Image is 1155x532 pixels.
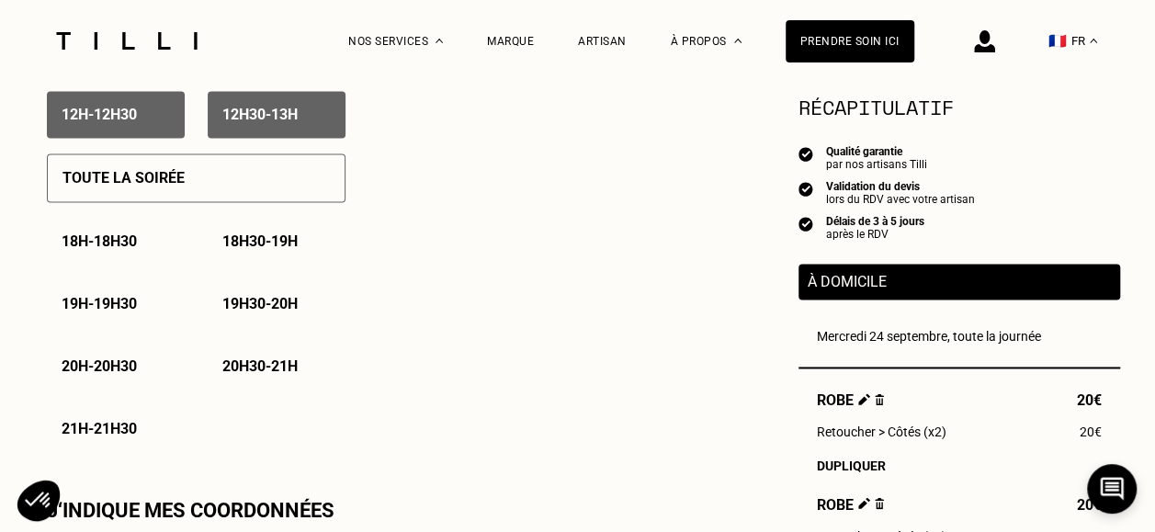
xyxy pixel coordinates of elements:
[826,180,975,193] div: Validation du devis
[1077,495,1102,513] span: 20€
[817,495,885,513] span: Robe
[62,420,137,437] p: 21h - 21h30
[1080,424,1102,439] span: 20€
[1048,32,1067,50] span: 🇫🇷
[858,393,870,405] img: Éditer
[50,32,204,50] img: Logo du service de couturière Tilli
[222,106,298,123] p: 12h30 - 13h
[798,92,1120,122] section: Récapitulatif
[875,497,885,509] img: Supprimer
[62,169,185,187] p: Toute la soirée
[786,20,914,62] a: Prendre soin ici
[578,35,627,48] a: Artisan
[62,357,137,375] p: 20h - 20h30
[1090,39,1097,43] img: menu déroulant
[875,393,885,405] img: Supprimer
[826,193,975,206] div: lors du RDV avec votre artisan
[817,329,1102,344] div: Mercredi 24 septembre, toute la journée
[974,30,995,52] img: icône connexion
[798,145,813,162] img: icon list info
[858,497,870,509] img: Éditer
[798,180,813,197] img: icon list info
[62,232,137,250] p: 18h - 18h30
[47,498,334,521] p: J‘indique mes coordonnées
[826,215,924,228] div: Délais de 3 à 5 jours
[222,357,298,375] p: 20h30 - 21h
[826,145,927,158] div: Qualité garantie
[62,106,137,123] p: 12h - 12h30
[222,232,298,250] p: 18h30 - 19h
[734,39,742,43] img: Menu déroulant à propos
[798,215,813,232] img: icon list info
[487,35,534,48] a: Marque
[826,228,924,241] div: après le RDV
[1077,391,1102,409] span: 20€
[817,458,1102,472] div: Dupliquer
[62,295,137,312] p: 19h - 19h30
[817,391,885,409] span: Robe
[222,295,298,312] p: 19h30 - 20h
[436,39,443,43] img: Menu déroulant
[826,158,927,171] div: par nos artisans Tilli
[808,273,1111,290] p: À domicile
[817,424,946,439] span: Retoucher > Côtés (x2)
